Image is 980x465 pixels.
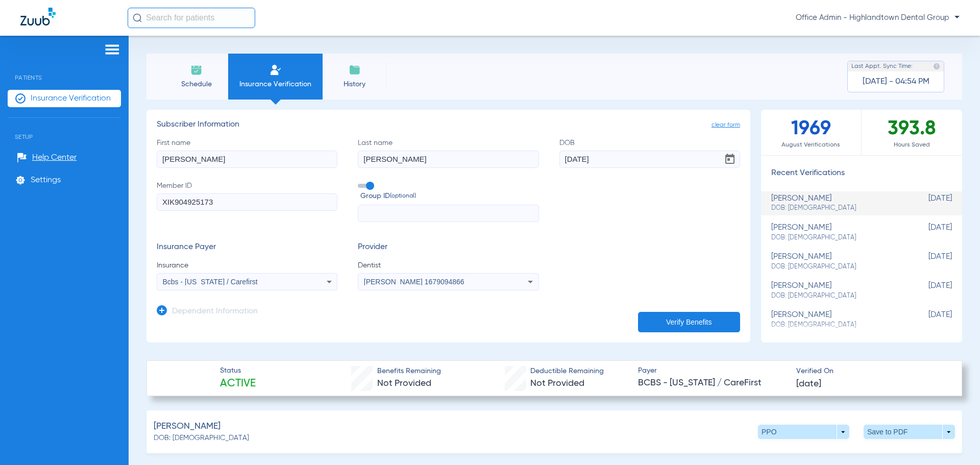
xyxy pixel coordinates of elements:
[901,223,952,242] span: [DATE]
[771,262,901,272] span: DOB: [DEMOGRAPHIC_DATA]
[901,310,952,329] span: [DATE]
[771,281,901,300] div: [PERSON_NAME]
[761,140,861,150] span: August Verifications
[104,43,120,56] img: hamburger-icon
[220,377,256,391] span: Active
[157,242,337,253] h3: Insurance Payer
[771,310,901,329] div: [PERSON_NAME]
[236,79,315,89] span: Insurance Verification
[154,420,220,433] span: [PERSON_NAME]
[358,242,538,253] h3: Provider
[364,278,464,286] span: [PERSON_NAME] 1679094866
[530,379,584,388] span: Not Provided
[128,8,255,28] input: Search for patients
[133,13,142,22] img: Search Icon
[771,291,901,301] span: DOB: [DEMOGRAPHIC_DATA]
[269,64,282,76] img: Manual Insurance Verification
[933,63,940,70] img: last sync help info
[157,181,337,223] label: Member ID
[377,366,441,377] span: Benefits Remaining
[358,151,538,168] input: Last name
[157,120,740,130] h3: Subscriber Information
[390,191,416,202] small: (optional)
[712,120,740,130] span: clear form
[929,416,980,465] iframe: Chat Widget
[771,204,901,213] span: DOB: [DEMOGRAPHIC_DATA]
[349,64,361,76] img: History
[771,223,901,242] div: [PERSON_NAME]
[220,365,256,376] span: Status
[157,151,337,168] input: First name
[330,79,379,89] span: History
[530,366,604,377] span: Deductible Remaining
[638,365,788,376] span: Payer
[638,312,740,332] button: Verify Benefits
[863,77,929,87] span: [DATE] - 04:54 PM
[771,252,901,271] div: [PERSON_NAME]
[8,59,121,81] span: Patients
[720,149,740,169] button: Open calendar
[901,281,952,300] span: [DATE]
[559,138,740,168] label: DOB
[864,425,955,439] button: Save to PDF
[157,138,337,168] label: First name
[157,193,337,211] input: Member ID
[771,233,901,242] span: DOB: [DEMOGRAPHIC_DATA]
[796,378,821,390] span: [DATE]
[771,194,901,213] div: [PERSON_NAME]
[796,13,960,23] span: Office Admin - Highlandtown Dental Group
[172,79,220,89] span: Schedule
[190,64,203,76] img: Schedule
[901,194,952,213] span: [DATE]
[758,425,849,439] button: PPO
[154,433,249,444] span: DOB: [DEMOGRAPHIC_DATA]
[32,153,77,163] span: Help Center
[358,260,538,271] span: Dentist
[358,138,538,168] label: Last name
[901,252,952,271] span: [DATE]
[20,8,56,26] img: Zuub Logo
[17,153,77,163] a: Help Center
[377,379,431,388] span: Not Provided
[761,168,962,179] h3: Recent Verifications
[157,260,337,271] span: Insurance
[796,366,946,377] span: Verified On
[761,110,862,155] div: 1969
[360,191,538,202] span: Group ID
[31,93,111,104] span: Insurance Verification
[163,278,258,286] span: Bcbs - [US_STATE] / Carefirst
[771,321,901,330] span: DOB: [DEMOGRAPHIC_DATA]
[851,61,913,71] span: Last Appt. Sync Time:
[31,175,61,185] span: Settings
[862,110,962,155] div: 393.8
[862,140,962,150] span: Hours Saved
[638,377,788,389] span: BCBS - [US_STATE] / CareFirst
[8,118,121,140] span: Setup
[559,151,740,168] input: DOBOpen calendar
[172,307,258,317] h3: Dependent Information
